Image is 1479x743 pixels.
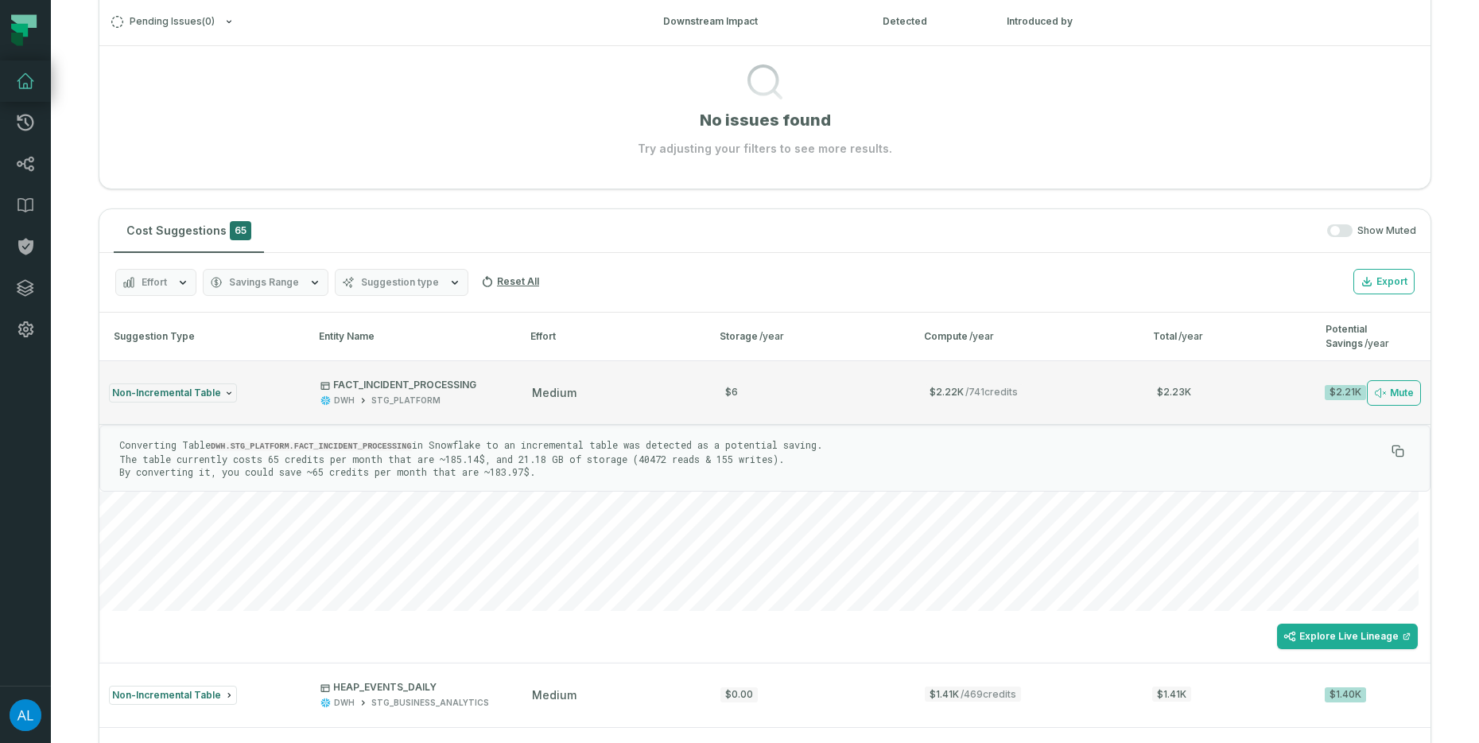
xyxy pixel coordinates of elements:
[965,386,1018,398] span: / 741 credits
[924,329,1124,344] div: Compute
[371,697,489,709] div: STG_BUSINESS_ANALYTICS
[111,16,215,28] span: Pending Issues ( 0 )
[475,269,545,294] button: Reset All
[1367,380,1421,406] button: Mute
[111,16,635,28] button: Pending Issues(0)
[371,395,441,407] div: STG_PLATFORM
[969,330,994,342] span: /year
[320,379,476,391] p: FACT_INCIDENT_PROCESSING
[230,221,251,240] span: 65
[229,276,299,289] span: Savings Range
[1364,337,1389,349] span: /year
[320,681,489,694] p: HEAP_EVENTS_DAILY
[99,45,1430,157] div: Pending Issues(0)
[142,276,167,289] span: Effort
[1152,384,1196,399] span: $2.23K
[530,329,691,344] div: Effort
[1326,322,1423,351] div: Potential Savings
[720,687,758,702] div: $0.00
[1178,330,1203,342] span: /year
[1277,624,1418,649] a: Explore Live Lineage
[1325,687,1366,702] div: $1.40K
[925,384,1023,399] span: $2.22K
[532,688,576,702] span: medium
[1153,329,1298,344] div: Total
[532,386,576,399] span: medium
[961,688,1016,700] span: / 469 credits
[1152,687,1191,702] span: $1.41K
[361,276,439,289] span: Suggestion type
[99,360,1430,424] button: Non-Incremental TableFACT_INCIDENT_PROCESSINGDWHSTG_PLATFORMmedium$6$2.22K/741credits$2.23K$2.21K...
[883,14,978,29] div: Detected
[720,385,743,400] div: $6
[638,141,892,157] p: Try adjusting your filters to see more results.
[319,329,502,344] div: Entity Name
[663,14,854,29] div: Downstream Impact
[119,438,1385,478] p: Converting Table in Snowflake to an incremental table was detected as a potential saving. The tab...
[115,269,196,296] button: Effort
[334,395,355,407] div: DWH
[335,269,468,296] button: Suggestion type
[1007,14,1150,29] div: Introduced by
[112,387,221,399] span: Non-Incremental Table
[99,663,1430,726] button: Non-Incremental TableHEAP_EVENTS_DAILYDWHSTG_BUSINESS_ANALYTICSmedium$0.00$1.41K/469credits$1.41K...
[720,329,896,344] div: Storage
[114,209,264,252] button: Cost Suggestions
[211,442,412,451] code: DWH.STG_PLATFORM.FACT_INCIDENT_PROCESSING
[700,109,831,131] h1: No issues found
[112,689,221,701] span: Non-Incremental Table
[203,269,328,296] button: Savings Range
[10,699,41,731] img: avatar of Adi Levhar
[107,329,290,344] div: Suggestion Type
[1325,385,1366,400] div: $2.21K
[334,697,355,709] div: DWH
[1353,269,1415,294] button: Export
[925,687,1021,702] span: $1.41K
[759,330,784,342] span: /year
[270,224,1416,238] div: Show Muted
[99,424,1430,662] div: Non-Incremental TableFACT_INCIDENT_PROCESSINGDWHSTG_PLATFORMmedium$6$2.22K/741credits$2.23K$2.21K...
